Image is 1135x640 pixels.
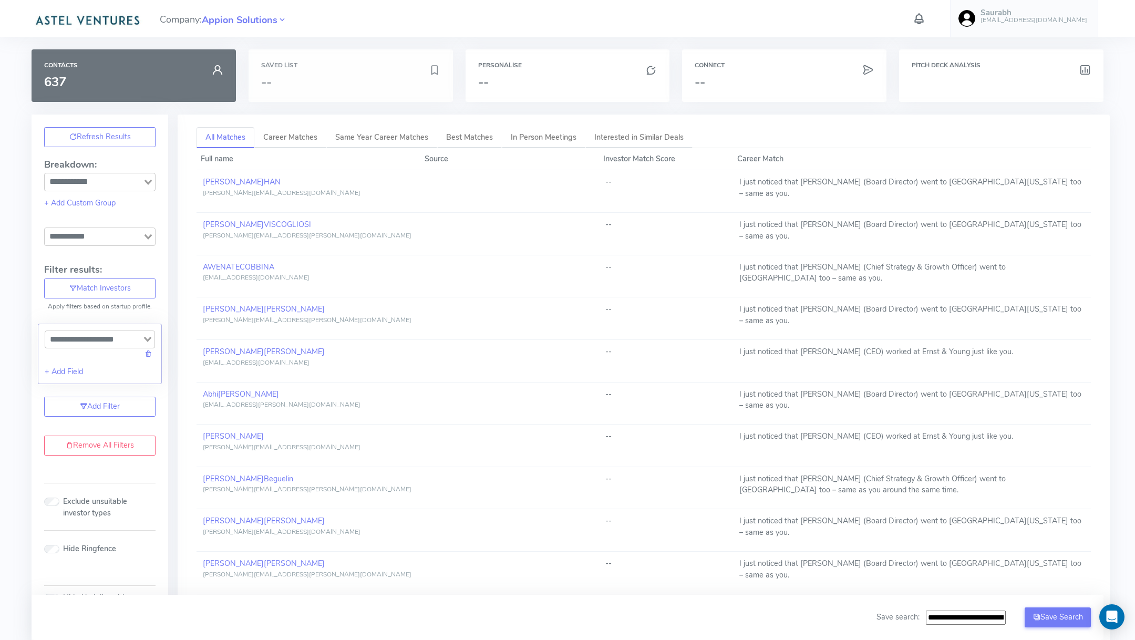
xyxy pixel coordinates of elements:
a: [PERSON_NAME]Beguelin [203,473,293,484]
input: Search for option [46,176,142,188]
span: [EMAIL_ADDRESS][PERSON_NAME][DOMAIN_NAME] [203,400,360,409]
a: Delete this field [145,348,152,359]
span: [PERSON_NAME][EMAIL_ADDRESS][PERSON_NAME][DOMAIN_NAME] [203,485,411,493]
td: I just noticed that [PERSON_NAME] (Board Director) went to [GEOGRAPHIC_DATA][US_STATE] too – same... [733,594,1091,637]
div: -- [605,431,727,442]
div: -- [605,346,727,358]
span: [PERSON_NAME][EMAIL_ADDRESS][DOMAIN_NAME] [203,443,360,451]
span: HAN [264,177,281,187]
a: Appion Solutions [202,13,277,26]
span: [PERSON_NAME][EMAIL_ADDRESS][DOMAIN_NAME] [203,189,360,197]
div: Search for option [45,331,155,348]
span: 637 [44,74,66,90]
span: [EMAIL_ADDRESS][DOMAIN_NAME] [203,358,309,367]
a: In Person Meetings [502,127,585,149]
td: I just noticed that [PERSON_NAME] (CEO) worked at Ernst & Young just like you. [733,425,1091,467]
a: Remove All Filters [44,436,156,456]
span: [PERSON_NAME] [264,515,325,526]
a: [PERSON_NAME][PERSON_NAME] [203,304,325,314]
th: Source [420,148,599,170]
span: -- [261,74,272,90]
h6: [EMAIL_ADDRESS][DOMAIN_NAME] [981,17,1087,24]
a: Best Matches [437,127,502,149]
h5: Saurabh [981,8,1087,17]
h6: Pitch Deck Analysis [912,62,1091,69]
th: Full name [197,148,420,170]
div: -- [605,473,727,485]
h6: Personalise [478,62,657,69]
label: Hide Ringfence [63,543,116,555]
button: Refresh Results [44,127,156,147]
td: I just noticed that [PERSON_NAME] (Chief Strategy & Growth Officer) went to [GEOGRAPHIC_DATA] too... [733,467,1091,510]
span: [PERSON_NAME] [264,304,325,314]
a: All Matches [197,127,254,149]
a: Interested in Similar Deals [585,127,693,149]
span: [PERSON_NAME][EMAIL_ADDRESS][PERSON_NAME][DOMAIN_NAME] [203,570,411,579]
span: Save search: [876,612,920,622]
h4: Filter results: [44,265,156,275]
div: Search for option [44,173,156,191]
h6: Connect [695,62,874,69]
h3: -- [478,75,657,89]
span: [PERSON_NAME][EMAIL_ADDRESS][PERSON_NAME][DOMAIN_NAME] [203,231,411,240]
td: I just noticed that [PERSON_NAME] (Board Director) went to [GEOGRAPHIC_DATA][US_STATE] too – same... [733,297,1091,340]
span: [PERSON_NAME][EMAIL_ADDRESS][PERSON_NAME][DOMAIN_NAME] [203,316,411,324]
a: [PERSON_NAME]HAN [203,177,281,187]
span: [PERSON_NAME] [218,389,279,399]
p: Apply filters based on startup profile. [44,302,156,311]
div: -- [605,304,727,315]
a: Same Year Career Matches [326,127,437,149]
span: [PERSON_NAME] [264,558,325,569]
span: [PERSON_NAME] [264,346,325,357]
td: I just noticed that [PERSON_NAME] (Chief Strategy & Growth Officer) went to [GEOGRAPHIC_DATA] too... [733,255,1091,298]
a: Abhi[PERSON_NAME] [203,389,279,399]
div: -- [605,219,727,231]
a: [PERSON_NAME] [203,431,264,441]
span: [PERSON_NAME][EMAIL_ADDRESS][DOMAIN_NAME] [203,528,360,536]
h3: -- [695,75,874,89]
th: Career Match [733,148,1091,170]
h4: Breakdown: [44,160,156,170]
div: -- [605,262,727,273]
label: Hide Undeliverable Contacts [63,592,156,615]
span: Company: [160,9,287,28]
div: Open Intercom Messenger [1099,604,1124,629]
td: I just noticed that [PERSON_NAME] (Board Director) went to [GEOGRAPHIC_DATA][US_STATE] too – same... [733,170,1091,213]
span: Beguelin [264,473,293,484]
a: + Add Custom Group [44,198,116,208]
span: COBBINA [240,262,274,272]
button: Match Investors [44,278,156,298]
span: VISCOGLIOSI [264,219,311,230]
td: I just noticed that [PERSON_NAME] (Board Director) went to [GEOGRAPHIC_DATA][US_STATE] too – same... [733,509,1091,552]
a: Add Filter [44,397,156,417]
button: Save Search [1025,607,1091,627]
span: Appion Solutions [202,13,277,27]
input: Search for option [46,333,141,346]
input: Search for option [46,230,142,243]
td: I just noticed that [PERSON_NAME] (Board Director) went to [GEOGRAPHIC_DATA][US_STATE] too – same... [733,213,1091,255]
a: AWENATECOBBINA [203,262,274,272]
a: [PERSON_NAME][PERSON_NAME] [203,346,325,357]
a: + Add Field [45,366,83,377]
td: I just noticed that [PERSON_NAME] (Board Director) went to [GEOGRAPHIC_DATA][US_STATE] too – same... [733,383,1091,425]
div: -- [605,558,727,570]
a: Career Matches [254,127,326,149]
label: Exclude unsuitable investor types [63,496,156,519]
div: -- [605,389,727,400]
div: -- [605,177,727,188]
td: I just noticed that [PERSON_NAME] (CEO) worked at Ernst & Young just like you. [733,340,1091,383]
a: [PERSON_NAME][PERSON_NAME] [203,558,325,569]
a: [PERSON_NAME]VISCOGLIOSI [203,219,311,230]
th: Investor Match Score [599,148,733,170]
img: user-image [958,10,975,27]
h6: Saved List [261,62,440,69]
div: Search for option [44,228,156,245]
a: [PERSON_NAME][PERSON_NAME] [203,515,325,526]
h6: Contacts [44,62,223,69]
td: I just noticed that [PERSON_NAME] (Board Director) went to [GEOGRAPHIC_DATA][US_STATE] too – same... [733,552,1091,594]
div: -- [605,515,727,527]
span: [EMAIL_ADDRESS][DOMAIN_NAME] [203,273,309,282]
